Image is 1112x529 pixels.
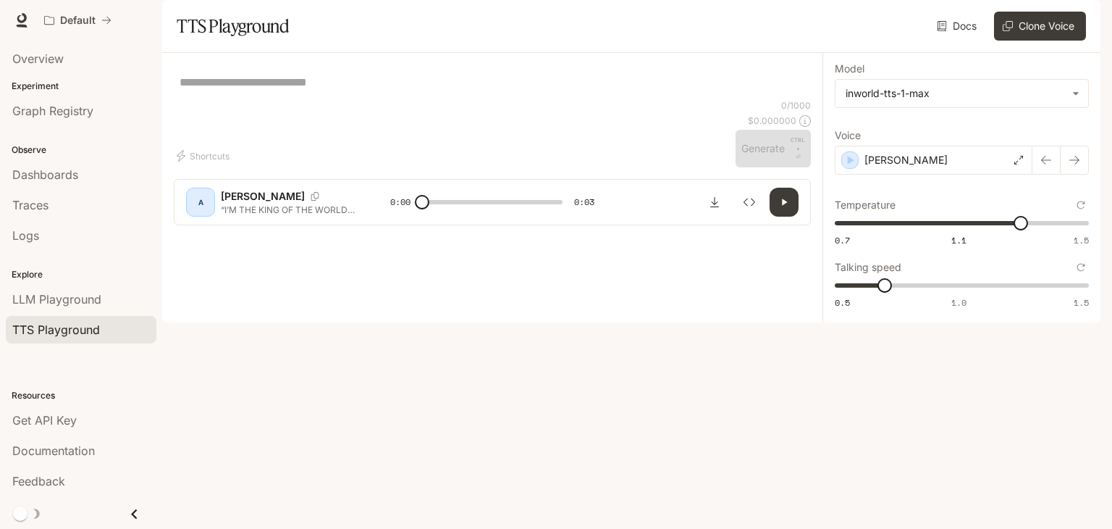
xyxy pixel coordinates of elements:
[1074,234,1089,246] span: 1.5
[189,191,212,214] div: A
[835,234,850,246] span: 0.7
[221,189,305,204] p: [PERSON_NAME]
[934,12,982,41] a: Docs
[835,130,861,141] p: Voice
[835,200,896,210] p: Temperature
[748,114,796,127] p: $ 0.000000
[1073,197,1089,213] button: Reset to default
[835,296,850,309] span: 0.5
[846,86,1065,101] div: inworld-tts-1-max
[700,188,729,217] button: Download audio
[1074,296,1089,309] span: 1.5
[735,188,764,217] button: Inspect
[994,12,1086,41] button: Clone Voice
[60,14,96,27] p: Default
[835,262,901,272] p: Talking speed
[305,192,325,201] button: Copy Voice ID
[174,144,235,167] button: Shortcuts
[864,153,948,167] p: [PERSON_NAME]
[390,195,410,209] span: 0:00
[835,64,864,74] p: Model
[781,99,811,112] p: 0 / 1000
[221,204,355,216] p: “I’M THE KING OF THE WORLD!” TITANIC
[38,6,118,35] button: All workspaces
[951,296,966,309] span: 1.0
[835,80,1088,107] div: inworld-tts-1-max
[177,12,289,41] h1: TTS Playground
[951,234,966,246] span: 1.1
[1073,259,1089,275] button: Reset to default
[574,195,594,209] span: 0:03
